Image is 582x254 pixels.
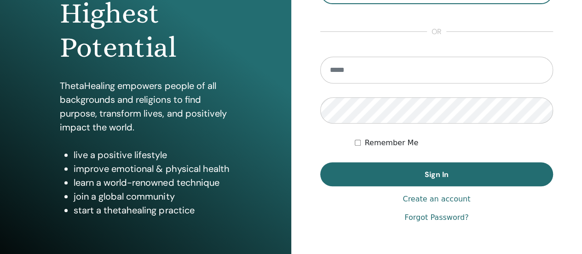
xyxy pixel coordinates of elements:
[74,148,231,162] li: live a positive lifestyle
[355,137,553,148] div: Keep me authenticated indefinitely or until I manually logout
[320,162,553,186] button: Sign In
[74,162,231,176] li: improve emotional & physical health
[403,194,470,205] a: Create an account
[60,79,231,134] p: ThetaHealing empowers people of all backgrounds and religions to find purpose, transform lives, a...
[74,203,231,217] li: start a thetahealing practice
[74,176,231,189] li: learn a world-renowned technique
[425,170,449,179] span: Sign In
[364,137,418,148] label: Remember Me
[74,189,231,203] li: join a global community
[427,26,446,37] span: or
[404,212,468,223] a: Forgot Password?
